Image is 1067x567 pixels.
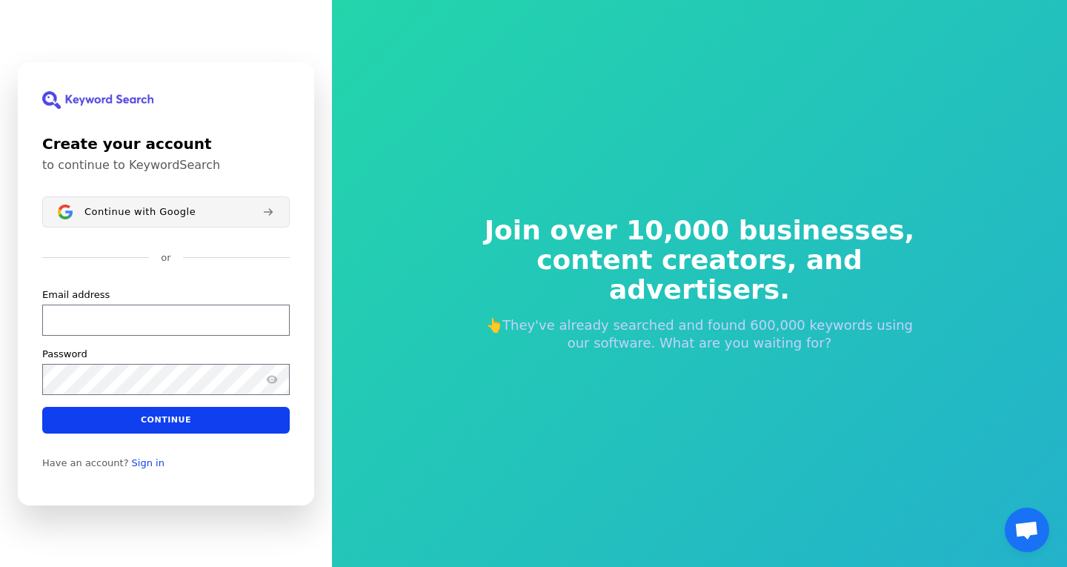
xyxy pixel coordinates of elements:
button: Show password [263,370,281,388]
p: or [161,251,170,265]
button: Continue [42,406,290,433]
label: Password [42,347,87,360]
label: Email address [42,288,110,301]
span: Continue with Google [84,205,196,217]
a: Sign in [132,457,164,468]
span: Have an account? [42,457,129,468]
button: Sign in with GoogleContinue with Google [42,196,290,228]
div: Åben chat [1005,508,1049,552]
span: content creators, and advertisers. [474,245,925,305]
span: Join over 10,000 businesses, [474,216,925,245]
img: KeywordSearch [42,91,153,109]
p: 👆They've already searched and found 600,000 keywords using our software. What are you waiting for? [474,316,925,352]
p: to continue to KeywordSearch [42,158,290,173]
h1: Create your account [42,133,290,155]
img: Sign in with Google [58,205,73,219]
